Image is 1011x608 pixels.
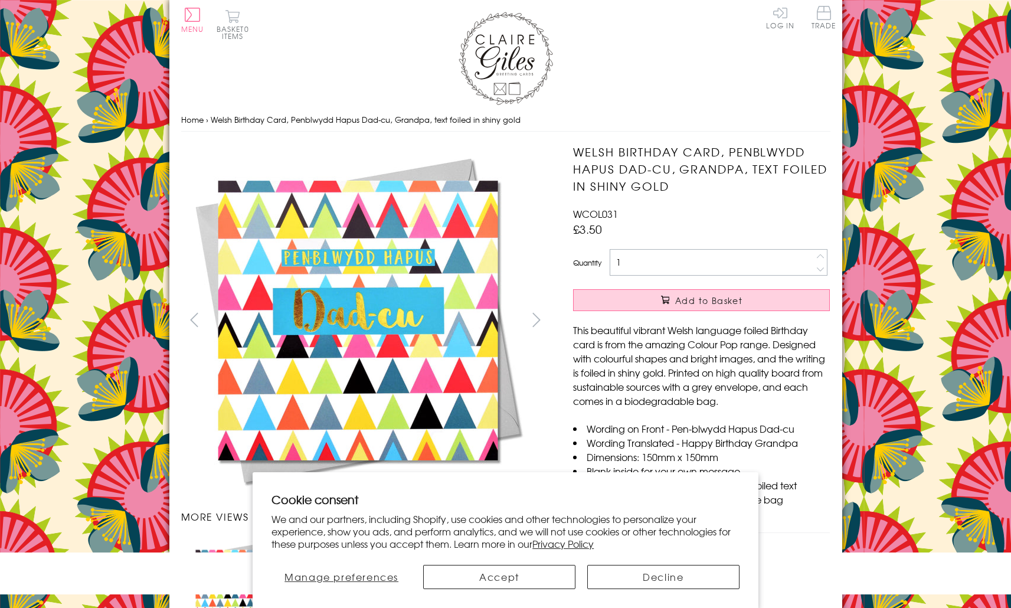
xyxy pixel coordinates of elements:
[573,207,618,221] span: WCOL031
[423,565,575,589] button: Accept
[675,295,742,306] span: Add to Basket
[587,565,740,589] button: Decline
[222,24,249,41] span: 0 items
[532,537,594,551] a: Privacy Policy
[217,9,249,40] button: Basket0 items
[181,509,550,524] h3: More views
[459,12,553,105] img: Claire Giles Greetings Cards
[523,306,549,333] button: next
[812,6,836,31] a: Trade
[206,114,208,125] span: ›
[573,289,830,311] button: Add to Basket
[766,6,794,29] a: Log In
[573,221,602,237] span: £3.50
[271,565,411,589] button: Manage preferences
[573,436,830,450] li: Wording Translated - Happy Birthday Grandpa
[549,143,904,498] img: Welsh Birthday Card, Penblwydd Hapus Dad-cu, Grandpa, text foiled in shiny gold
[181,24,204,34] span: Menu
[573,257,601,268] label: Quantity
[573,421,830,436] li: Wording on Front - Pen-blwydd Hapus Dad-cu
[211,114,521,125] span: Welsh Birthday Card, Penblwydd Hapus Dad-cu, Grandpa, text foiled in shiny gold
[573,450,830,464] li: Dimensions: 150mm x 150mm
[812,6,836,29] span: Trade
[181,306,208,333] button: prev
[271,513,740,550] p: We and our partners, including Shopify, use cookies and other technologies to personalize your ex...
[573,323,830,408] p: This beautiful vibrant Welsh language foiled Birthday card is from the amazing Colour Pop range. ...
[573,143,830,194] h1: Welsh Birthday Card, Penblwydd Hapus Dad-cu, Grandpa, text foiled in shiny gold
[271,491,740,508] h2: Cookie consent
[181,143,535,498] img: Welsh Birthday Card, Penblwydd Hapus Dad-cu, Grandpa, text foiled in shiny gold
[181,8,204,32] button: Menu
[573,464,830,478] li: Blank inside for your own message
[181,108,830,132] nav: breadcrumbs
[284,570,398,584] span: Manage preferences
[181,114,204,125] a: Home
